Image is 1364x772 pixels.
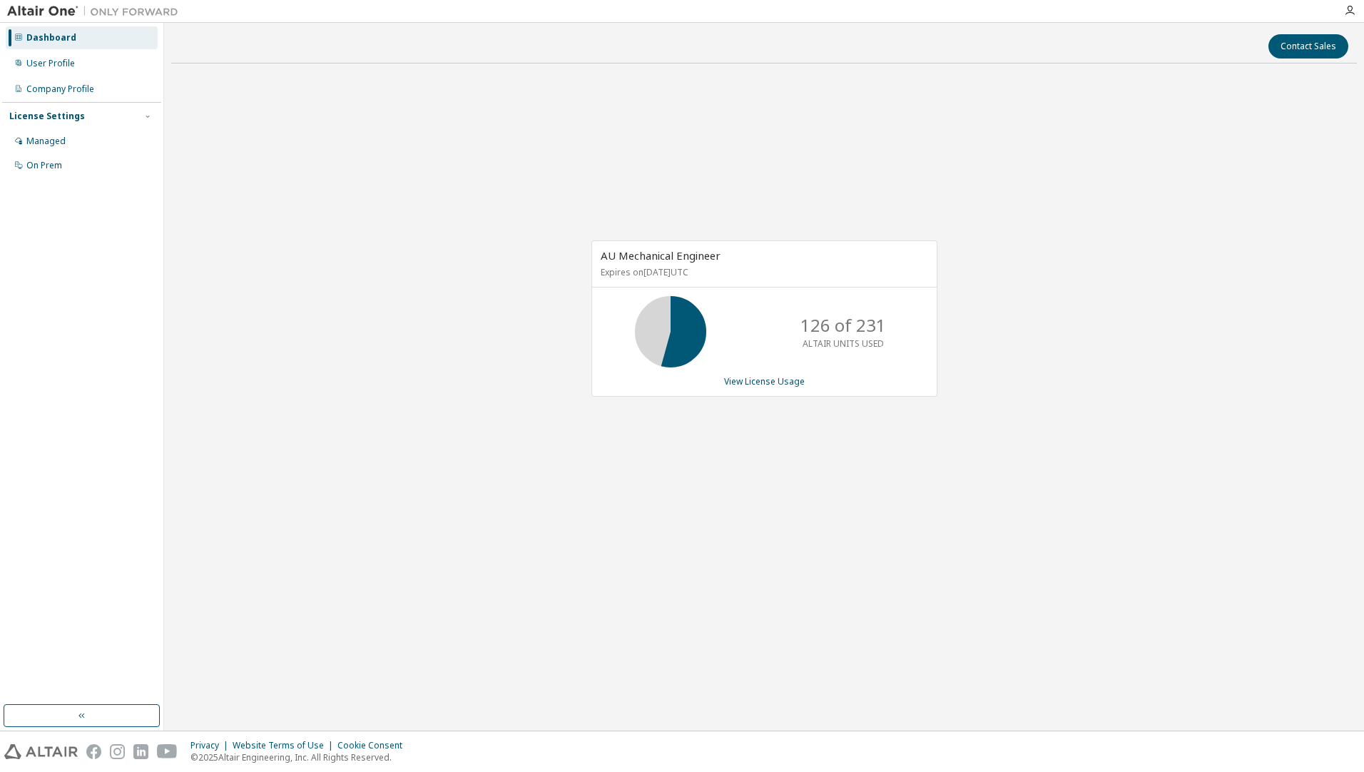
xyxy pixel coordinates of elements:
img: linkedin.svg [133,744,148,759]
div: Dashboard [26,32,76,44]
div: Privacy [190,740,233,751]
span: AU Mechanical Engineer [601,248,721,263]
div: Website Terms of Use [233,740,337,751]
p: ALTAIR UNITS USED [803,337,884,350]
p: 126 of 231 [800,313,886,337]
img: youtube.svg [157,744,178,759]
div: License Settings [9,111,85,122]
div: Cookie Consent [337,740,411,751]
div: On Prem [26,160,62,171]
a: View License Usage [724,375,805,387]
p: © 2025 Altair Engineering, Inc. All Rights Reserved. [190,751,411,763]
p: Expires on [DATE] UTC [601,266,925,278]
img: altair_logo.svg [4,744,78,759]
img: facebook.svg [86,744,101,759]
img: instagram.svg [110,744,125,759]
img: Altair One [7,4,185,19]
div: User Profile [26,58,75,69]
button: Contact Sales [1268,34,1348,59]
div: Company Profile [26,83,94,95]
div: Managed [26,136,66,147]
